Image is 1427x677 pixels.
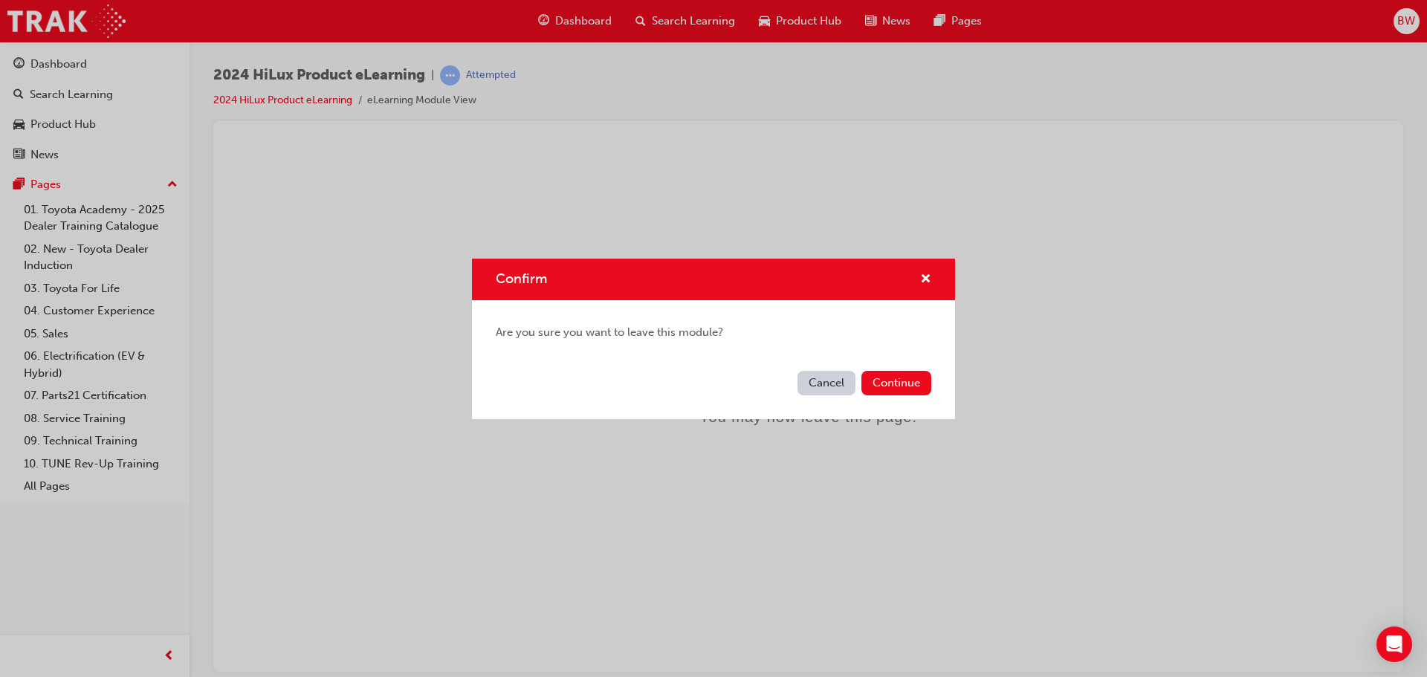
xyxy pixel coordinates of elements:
div: 👋 Bye! [6,223,1160,249]
button: Continue [861,371,931,395]
div: You may now leave this page. [6,264,1160,281]
div: Open Intercom Messenger [1376,626,1412,662]
div: Confirm [472,259,955,419]
button: cross-icon [920,271,931,289]
button: Cancel [797,371,855,395]
span: cross-icon [920,273,931,287]
span: Confirm [496,271,547,287]
div: Are you sure you want to leave this module? [472,300,955,365]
